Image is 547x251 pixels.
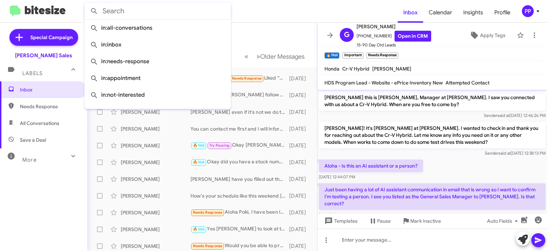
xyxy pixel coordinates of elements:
div: [DATE] [289,209,312,216]
div: Aloha Poki, I have been looking at both the Sport and LX, both in the [PERSON_NAME] color. I woul... [190,208,289,216]
span: Try Pausing [209,143,230,148]
span: « [245,52,248,61]
span: Save a Deal [20,136,46,143]
span: Needs Response [232,76,262,81]
span: All Conversations [20,120,59,127]
span: Labels [22,70,43,76]
p: [PERSON_NAME]! It's [PERSON_NAME] at [PERSON_NAME]. I wanted to check in and thank you for reachi... [319,122,546,148]
span: in:needs-response [90,53,225,70]
span: [PHONE_NUMBER] [357,31,431,42]
a: Open in CRM [395,31,431,42]
div: [DATE] [289,109,312,116]
span: Special Campaign [30,34,73,41]
span: Attempted Contact [445,80,489,86]
div: [PERSON_NAME] [121,125,190,132]
div: [PERSON_NAME] [121,243,190,250]
a: Calendar [423,2,458,23]
span: in:sold-verified [90,103,225,120]
span: Sender [DATE] 12:46:26 PM [484,113,546,118]
div: How's your schedule like this weekend [PERSON_NAME]? [190,192,289,199]
div: Yes [PERSON_NAME] to look at the Accord? [190,225,289,233]
span: Cr-V Hybrid [342,66,369,72]
span: G [344,29,350,40]
div: Liked “Okay [PERSON_NAME] let see who will be available.” [190,74,289,82]
span: [DATE] 2:42:27 PM [319,212,352,217]
span: in:all-conversations [90,20,225,36]
div: [DATE] [289,75,312,82]
span: Apply Tags [480,29,505,42]
span: Needs Response [193,244,223,248]
span: More [22,157,37,163]
div: ill have [PERSON_NAME] follow up with you when we have a different color if you are still in the ... [190,91,289,99]
span: Older Messages [260,53,305,60]
div: [DATE] [289,243,312,250]
div: Okay [PERSON_NAME] let me know [190,141,289,149]
button: Templates [317,215,363,227]
p: Just been having a lot of AI assistant communication in email that is wrong so I want to confirm ... [319,183,546,210]
p: Aloha - Is this an AI assistant or a person? [319,160,423,172]
button: Next [252,49,309,64]
div: [DATE] [289,176,312,183]
span: Inbox [20,86,79,93]
a: Inbox [398,2,423,23]
div: [PERSON_NAME] [121,226,190,233]
span: said at [499,150,511,156]
button: Mark Inactive [396,215,447,227]
div: [DATE] [289,192,312,199]
p: [PERSON_NAME] this is [PERSON_NAME], Manager at [PERSON_NAME]. I saw you connected with us about ... [319,91,546,111]
span: [PERSON_NAME] [357,22,431,31]
div: [PERSON_NAME] [121,192,190,199]
span: HDS Program Lead - Website - ePrice Inventory New [324,80,443,86]
small: 🔥 Hot [324,52,339,59]
button: PP [516,5,539,17]
div: [DATE] [289,92,312,99]
nav: Page navigation example [241,49,309,64]
div: [PERSON_NAME] [121,209,190,216]
span: 🔥 Hot [193,160,205,164]
span: in:not-interested [90,87,225,103]
span: Mark Inactive [410,215,441,227]
span: Templates [323,215,358,227]
a: Insights [458,2,489,23]
div: [PERSON_NAME] even if it's not we do take cars in on trade every day so it would be worth coming ... [190,109,289,116]
span: 🔥 Hot [193,143,205,148]
button: Pause [363,215,396,227]
span: Sender [DATE] 12:38:13 PM [485,150,546,156]
div: PP [522,5,534,17]
div: You can contact me first and I will inform [PERSON_NAME]. Were you thinking of coming in [DATE] o... [190,125,289,132]
input: Search [84,3,231,20]
div: [DATE] [289,142,312,149]
small: Important [342,52,363,59]
div: [PERSON_NAME] Sales [15,52,72,59]
span: Honda [324,66,339,72]
a: Special Campaign [9,29,78,46]
span: [PERSON_NAME] [372,66,411,72]
small: Needs Response [366,52,398,59]
div: [PERSON_NAME] [121,176,190,183]
span: Needs Response [193,210,223,215]
span: 🔥 Hot [193,227,205,231]
div: Okay did you have a stock number or a vin number or a CRV you want in our inventory? [190,158,289,166]
a: Profile [489,2,516,23]
div: [PERSON_NAME] [121,142,190,149]
div: [DATE] [289,125,312,132]
div: [PERSON_NAME] have you filled out the online credit application that your associate [PERSON_NAME]... [190,176,289,183]
span: Pause [377,215,391,227]
button: Apply Tags [460,29,514,42]
button: Auto Fields [481,215,526,227]
div: [PERSON_NAME] [121,159,190,166]
span: [DATE] 12:44:07 PM [319,174,355,179]
span: Needs Response [20,103,79,110]
div: Would you be able to provide me with the Out the Door price of the 2025 Honda Pilot EX-L Radiant Red [190,242,289,250]
span: Auto Fields [487,215,520,227]
span: 15-90 Day Old Leads [357,42,431,49]
span: said at [497,113,510,118]
button: Previous [240,49,253,64]
div: [PERSON_NAME] [121,109,190,116]
span: in:appointment [90,70,225,87]
span: » [256,52,260,61]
